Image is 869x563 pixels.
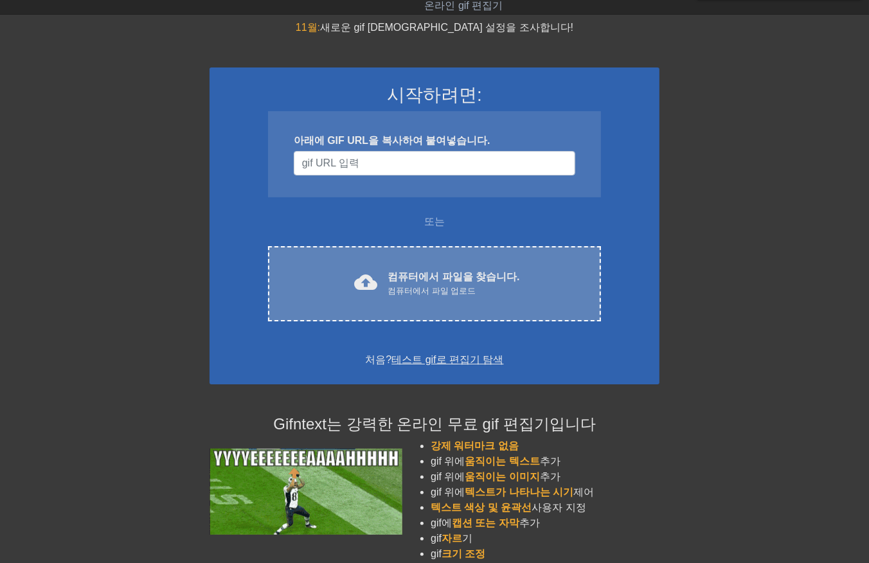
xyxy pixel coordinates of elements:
[431,515,659,531] li: gif에 추가
[296,22,320,33] span: 11월:
[294,133,575,148] div: 아래에 GIF URL을 복사하여 붙여넣습니다.
[388,285,519,298] div: 컴퓨터에서 파일 업로드
[431,531,659,546] li: gif 기
[465,487,574,497] span: 텍스트가 나타나는 시기
[431,500,659,515] li: 사용자 지정
[452,517,519,528] span: 캡션 또는 자막
[442,533,462,544] span: 자르
[243,214,626,229] div: 또는
[210,449,402,535] img: football_small.gif
[442,548,485,559] span: 크기 조정
[431,485,659,500] li: gif 위에 제어
[465,471,540,482] span: 움직이는 이미지
[431,469,659,485] li: gif 위에 추가
[226,352,643,368] div: 처음?
[431,440,519,451] span: 강제 워터마크 없음
[431,546,659,562] li: gif
[354,271,377,294] span: cloud_upload
[210,20,659,35] div: 새로운 gif [DEMOGRAPHIC_DATA] 설정을 조사합니다!
[465,456,540,467] span: 움직이는 텍스트
[294,151,575,175] input: 사용자 이름
[431,454,659,469] li: gif 위에 추가
[431,502,532,513] span: 텍스트 색상 및 윤곽선
[210,415,659,434] h4: Gifntext는 강력한 온라인 무료 gif 편집기입니다
[388,271,519,282] font: 컴퓨터에서 파일을 찾습니다.
[391,354,503,365] a: 테스트 gif로 편집기 탐색
[226,84,643,106] h3: 시작하려면:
